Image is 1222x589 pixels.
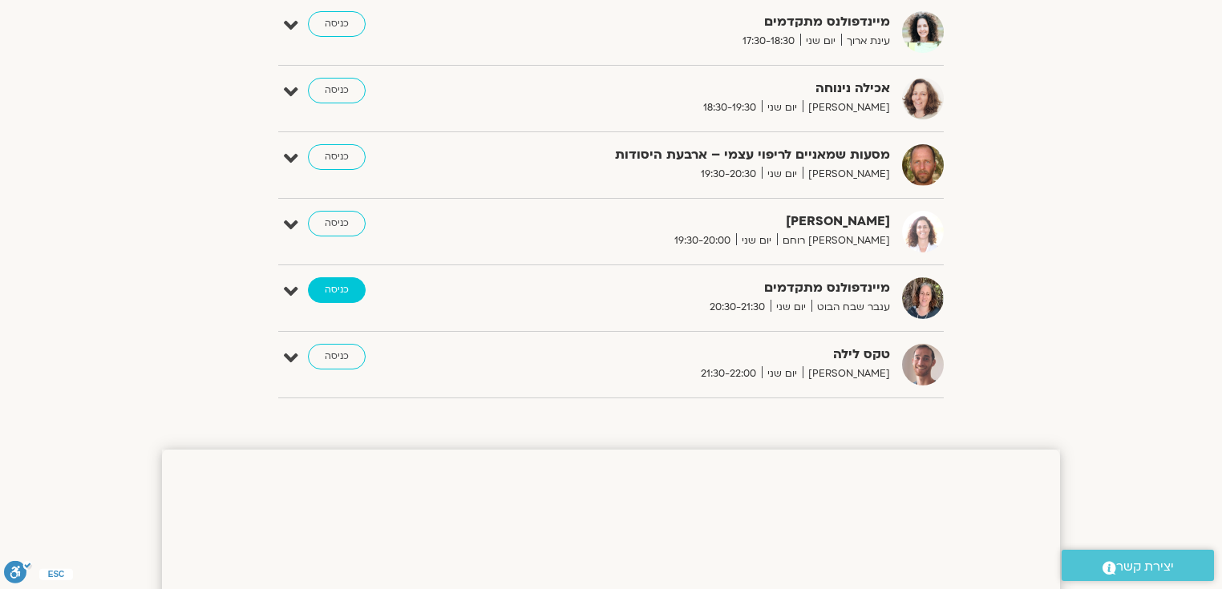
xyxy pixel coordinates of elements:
[800,33,841,50] span: יום שני
[841,33,890,50] span: עינת ארוך
[695,166,762,183] span: 19:30-20:30
[308,78,366,103] a: כניסה
[308,344,366,369] a: כניסה
[777,232,890,249] span: [PERSON_NAME] רוחם
[669,232,736,249] span: 19:30-20:00
[803,99,890,116] span: [PERSON_NAME]
[762,365,803,382] span: יום שני
[704,299,771,316] span: 20:30-21:30
[803,365,890,382] span: [PERSON_NAME]
[762,166,803,183] span: יום שני
[1062,550,1214,581] a: יצירת קשר
[497,11,890,33] strong: מיינדפולנס מתקדמים
[771,299,811,316] span: יום שני
[737,33,800,50] span: 17:30-18:30
[497,277,890,299] strong: מיינדפולנס מתקדמים
[308,277,366,303] a: כניסה
[308,144,366,170] a: כניסה
[803,166,890,183] span: [PERSON_NAME]
[308,211,366,236] a: כניסה
[762,99,803,116] span: יום שני
[308,11,366,37] a: כניסה
[811,299,890,316] span: ענבר שבח הבוט
[497,78,890,99] strong: אכילה נינוחה
[698,99,762,116] span: 18:30-19:30
[497,144,890,166] strong: מסעות שמאניים לריפוי עצמי – ארבעת היסודות
[736,232,777,249] span: יום שני
[497,211,890,232] strong: [PERSON_NAME]
[497,344,890,365] strong: טקס לילה
[1116,556,1174,578] span: יצירת קשר
[695,365,762,382] span: 21:30-22:00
